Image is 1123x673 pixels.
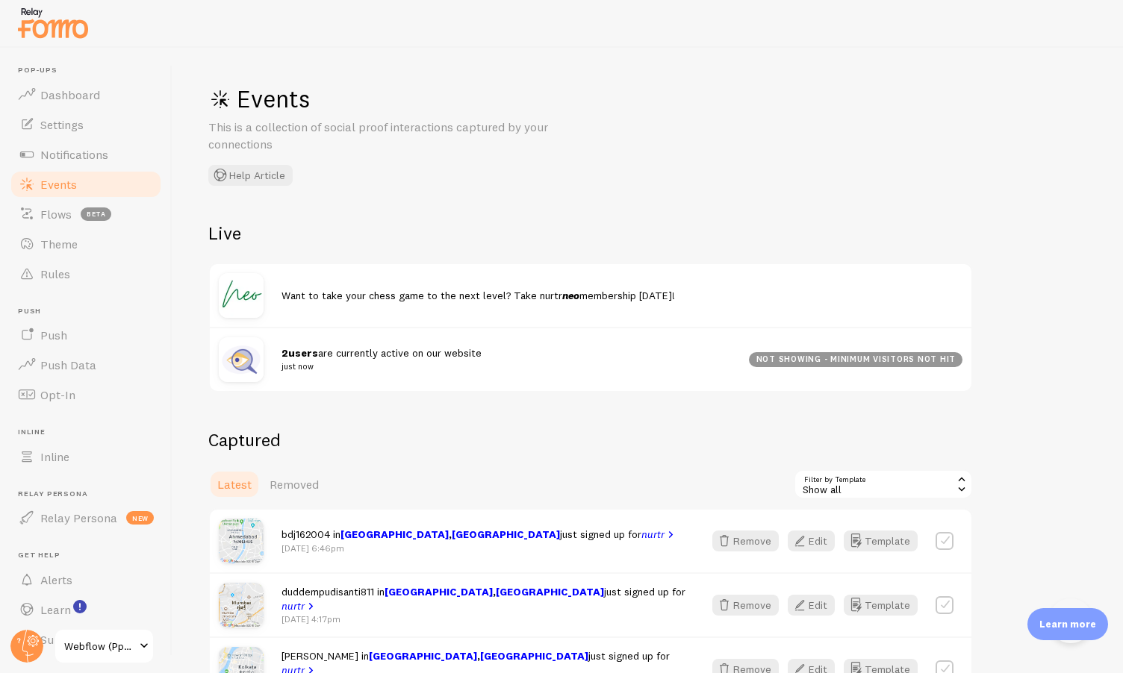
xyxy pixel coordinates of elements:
[340,528,449,541] span: [GEOGRAPHIC_DATA]
[9,503,163,533] a: Relay Persona new
[9,442,163,472] a: Inline
[712,595,779,616] button: Remove
[9,140,163,169] a: Notifications
[40,510,117,525] span: Relay Persona
[18,428,163,437] span: Inline
[369,649,588,663] strong: ,
[281,585,685,613] span: duddempudisanti811 in just signed up for
[9,350,163,380] a: Push Data
[281,346,288,360] span: 2
[208,222,973,245] h2: Live
[788,595,844,616] a: Edit
[219,583,264,627] img: Mumbai-Maharashtra-India.png
[208,165,293,186] button: Help Article
[385,585,493,598] span: [GEOGRAPHIC_DATA]
[208,469,261,499] a: Latest
[18,489,163,499] span: Relay Persona
[40,357,96,372] span: Push Data
[9,199,163,229] a: Flows beta
[1027,608,1108,640] div: Learn more
[208,119,567,153] p: This is a collection of social proof interactions captured by your connections
[9,229,163,259] a: Theme
[385,585,604,598] strong: ,
[844,530,918,551] button: Template
[9,380,163,410] a: Opt-In
[9,259,163,289] a: Rules
[281,542,677,554] p: [DATE] 6:46pm
[9,320,163,350] a: Push
[9,625,163,654] a: Support
[281,528,677,541] span: bdj162004 in just signed up for
[270,477,319,492] span: Removed
[281,613,685,625] p: [DATE] 4:17pm
[794,469,973,499] div: Show all
[452,528,560,541] span: [GEOGRAPHIC_DATA]
[16,4,90,42] img: fomo-relay-logo-orange.svg
[369,649,477,663] span: [GEOGRAPHIC_DATA]
[40,602,71,617] span: Learn
[9,80,163,110] a: Dashboard
[281,599,305,613] em: nurtr
[126,511,154,525] span: new
[1039,617,1096,631] p: Learn more
[219,337,264,382] img: inquiry.jpg
[641,528,665,541] em: nurtr
[9,565,163,595] a: Alerts
[40,572,72,587] span: Alerts
[340,528,560,541] strong: ,
[18,551,163,560] span: Get Help
[219,519,264,563] img: Ahmedabad-Gujarat-India.png
[40,328,67,342] span: Push
[788,595,835,616] button: Edit
[40,449,69,464] span: Inline
[712,530,779,551] button: Remove
[219,273,264,318] img: 63e4f0230de40782485c5851_Neo%20(40%20%C3%97%2040%20px)%20(100%20%C3%97%20100%20px).webp
[281,289,675,302] span: Want to take your chess game to the next level? Take nurtr membership [DATE]!
[788,530,844,551] a: Edit
[40,147,108,162] span: Notifications
[281,346,731,374] span: are currently active on our website
[40,87,100,102] span: Dashboard
[844,595,918,616] button: Template
[40,266,70,281] span: Rules
[9,595,163,625] a: Learn
[749,352,962,367] div: not showing - minimum visitors not hit
[40,207,72,222] span: Flows
[81,207,111,221] span: beta
[40,117,84,132] span: Settings
[1048,598,1093,643] iframe: Help Scout Beacon - Open
[40,177,77,192] span: Events
[217,477,252,492] span: Latest
[73,600,87,613] svg: <p>Watch New Feature Tutorials!</p>
[9,169,163,199] a: Events
[40,387,75,402] span: Opt-In
[281,360,731,373] small: just now
[208,428,973,451] h2: Captured
[562,289,579,302] em: neo
[18,66,163,75] span: Pop-ups
[480,649,588,663] span: [GEOGRAPHIC_DATA]
[18,307,163,316] span: Push
[261,469,328,499] a: Removed
[788,530,835,551] button: Edit
[9,110,163,140] a: Settings
[54,628,155,664] a: Webflow (Ppdev)
[208,84,656,114] h1: Events
[64,637,135,655] span: Webflow (Ppdev)
[496,585,604,598] span: [GEOGRAPHIC_DATA]
[40,237,78,251] span: Theme
[281,346,318,360] strong: users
